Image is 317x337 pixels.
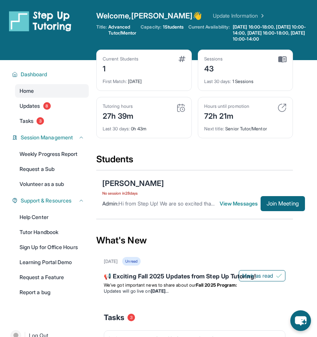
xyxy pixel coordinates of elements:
a: Weekly Progress Report [15,147,89,161]
div: Current Students [103,56,138,62]
img: card [278,103,287,112]
a: Home [15,84,89,98]
span: 8 [43,102,51,110]
div: [PERSON_NAME] [102,178,164,189]
div: 📢 Exciting Fall 2025 Updates from Step Up Tutoring! [104,272,285,282]
img: logo [9,11,71,32]
div: Students [96,153,293,170]
a: Update Information [213,12,265,20]
div: [DATE] [104,258,118,264]
img: Chevron Right [258,12,265,20]
a: Request a Sub [15,162,89,176]
div: 43 [204,62,223,74]
span: [DATE] 16:00-18:00, [DATE] 10:00-14:00, [DATE] 16:00-18:00, [DATE] 10:00-14:00 [233,24,315,42]
a: Learning Portal Demo [15,255,89,269]
span: Dashboard [21,71,47,78]
div: 1 Sessions [204,74,287,85]
button: Mark as read [239,270,285,281]
div: Senior Tutor/Mentor [204,121,287,132]
span: Current Availability: [188,24,230,42]
div: 1 [103,62,138,74]
span: Tasks [20,117,33,125]
div: [DATE] [103,74,185,85]
span: Tasks [104,312,124,323]
span: Last 30 days : [103,126,130,131]
span: Welcome, [PERSON_NAME] 👋 [96,11,202,21]
span: Title: [96,24,107,36]
button: Session Management [18,134,84,141]
span: 3 [36,117,44,125]
div: Unread [122,257,140,266]
span: First Match : [103,79,127,84]
img: card [278,56,287,63]
button: Support & Resources [18,197,84,204]
a: Tutor Handbook [15,225,89,239]
span: We’ve got important news to share about our [104,282,196,288]
a: Report a bug [15,286,89,299]
a: Tasks3 [15,114,89,128]
div: Tutoring hours [103,103,134,109]
span: Updates [20,102,40,110]
img: card [176,103,185,112]
span: No session in 28 days [102,190,164,196]
span: Admin : [102,200,118,207]
span: Mark as read [242,272,273,280]
div: Hours until promotion [204,103,249,109]
span: 1 Students [163,24,184,30]
span: 3 [127,314,135,321]
div: 0h 43m [103,121,185,132]
span: Join Meeting [267,201,299,206]
a: Sign Up for Office Hours [15,240,89,254]
img: Mark as read [276,273,282,279]
a: Help Center [15,210,89,224]
span: Last 30 days : [204,79,231,84]
img: card [179,56,185,62]
span: View Messages [220,200,261,207]
span: Session Management [21,134,73,141]
button: chat-button [290,310,311,331]
div: 72h 21m [204,109,249,121]
div: What's New [96,224,293,257]
span: Support & Resources [21,197,71,204]
li: Updates will go live on [104,288,285,294]
div: 27h 39m [103,109,134,121]
span: Next title : [204,126,224,131]
button: Dashboard [18,71,84,78]
span: Capacity: [141,24,161,30]
a: Request a Feature [15,271,89,284]
div: Sessions [204,56,223,62]
a: [DATE] 16:00-18:00, [DATE] 10:00-14:00, [DATE] 16:00-18:00, [DATE] 10:00-14:00 [231,24,317,42]
strong: Fall 2025 Program: [196,282,237,288]
button: Join Meeting [261,196,305,211]
span: Advanced Tutor/Mentor [108,24,136,36]
a: Updates8 [15,99,89,113]
a: Volunteer as a sub [15,177,89,191]
strong: [DATE] [151,288,168,294]
span: Home [20,87,34,95]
